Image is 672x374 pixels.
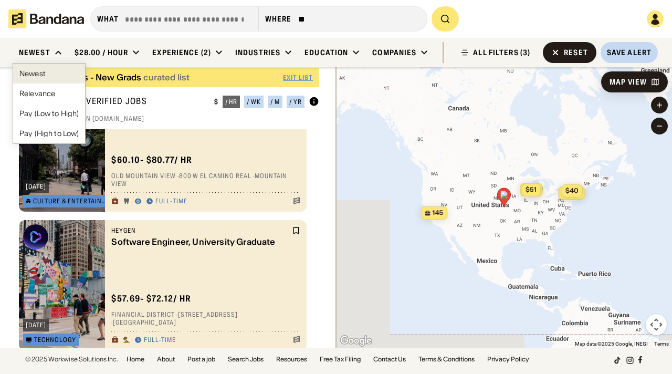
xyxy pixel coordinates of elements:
div: $ 57.69 - $72.12 / hr [111,293,191,304]
a: Home [127,356,144,362]
div: Education [304,48,348,57]
div: / hr [225,99,238,105]
div: [DATE] [26,322,46,328]
div: Full-time [155,197,187,205]
img: Bandana logotype [8,9,84,28]
div: Newest [19,48,50,57]
a: Resources [276,356,307,362]
div: Culture & Entertainment [33,198,107,204]
div: curated list [143,72,190,82]
a: Post a job [187,356,215,362]
div: Old Mountain View · 800 W El Camino Real · Mountain View [111,172,300,188]
a: Open this area in Google Maps (opens a new window) [339,334,373,348]
div: / m [270,99,280,105]
div: Pay (High to Low) [19,130,79,137]
div: Financial District · [STREET_ADDRESS] · [GEOGRAPHIC_DATA] [111,310,300,327]
div: Where [265,14,292,24]
div: Showing 376 Verified Jobs [17,96,206,109]
div: Industries [235,48,280,57]
div: / yr [289,99,302,105]
div: $ [214,98,218,106]
div: 376 matching jobs on [DOMAIN_NAME] [17,115,319,123]
div: Relevance [19,90,79,97]
div: HeyGen [111,226,290,235]
a: Contact Us [373,356,406,362]
a: Search Jobs [228,356,264,362]
a: Privacy Policy [487,356,529,362]
a: Free Tax Filing [320,356,361,362]
div: Pay (Low to High) [19,110,79,117]
span: 145 [433,209,444,217]
div: $28.00 / hour [75,48,129,57]
div: Map View [610,78,647,86]
span: $51 [526,185,537,193]
div: $ 60.10 - $80.77 / hr [111,154,192,165]
img: HeyGen logo [23,224,48,250]
div: Newest [19,70,79,77]
button: Map camera controls [646,314,667,335]
div: Experience (2) [152,48,211,57]
span: Map data ©2025 Google, INEGI [575,341,648,347]
a: About [157,356,175,362]
div: Software Engineer, University Graduate [111,237,290,247]
a: Terms & Conditions [418,356,475,362]
div: Technology [34,337,76,343]
div: / wk [247,99,261,105]
div: [DATE] [26,183,46,190]
div: what [97,14,119,24]
div: Save Alert [607,48,652,57]
div: Companies [372,48,416,57]
div: ALL FILTERS (3) [473,49,530,56]
div: grid [17,129,319,348]
div: © 2025 Workwise Solutions Inc. [25,356,118,362]
img: Google [339,334,373,348]
a: Terms (opens in new tab) [654,341,669,347]
div: Exit List [283,75,313,81]
span: $40 [565,186,579,194]
div: Reset [564,49,588,56]
div: Full-time [144,336,176,344]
